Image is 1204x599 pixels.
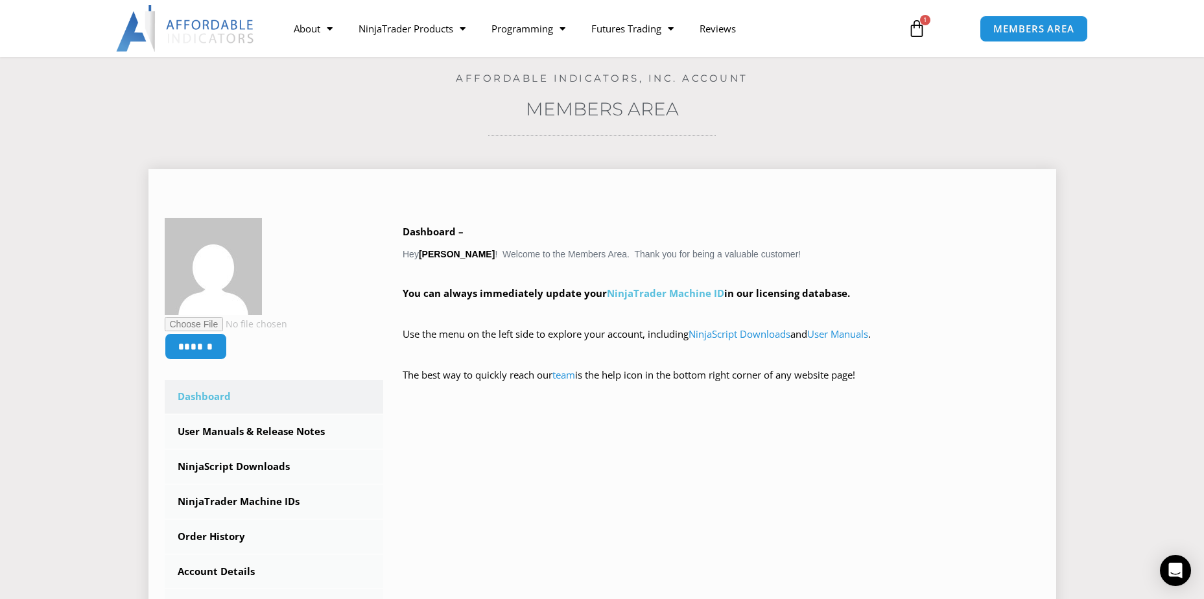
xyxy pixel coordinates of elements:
[116,5,255,52] img: LogoAI | Affordable Indicators – NinjaTrader
[980,16,1088,42] a: MEMBERS AREA
[165,380,384,414] a: Dashboard
[165,555,384,589] a: Account Details
[687,14,749,43] a: Reviews
[456,72,748,84] a: Affordable Indicators, Inc. Account
[165,450,384,484] a: NinjaScript Downloads
[165,485,384,519] a: NinjaTrader Machine IDs
[807,327,868,340] a: User Manuals
[888,10,945,47] a: 1
[526,98,679,120] a: Members Area
[607,287,724,299] a: NinjaTrader Machine ID
[403,225,464,238] b: Dashboard –
[403,287,850,299] strong: You can always immediately update your in our licensing database.
[165,415,384,449] a: User Manuals & Release Notes
[552,368,575,381] a: team
[403,223,1040,403] div: Hey ! Welcome to the Members Area. Thank you for being a valuable customer!
[689,327,790,340] a: NinjaScript Downloads
[920,15,930,25] span: 1
[403,325,1040,362] p: Use the menu on the left side to explore your account, including and .
[403,366,1040,403] p: The best way to quickly reach our is the help icon in the bottom right corner of any website page!
[165,520,384,554] a: Order History
[419,249,495,259] strong: [PERSON_NAME]
[165,218,262,315] img: c0d114f9483da23e5125456a16309d006580f6c8f143afda21b5dfde582f539a
[1160,555,1191,586] div: Open Intercom Messenger
[578,14,687,43] a: Futures Trading
[346,14,478,43] a: NinjaTrader Products
[478,14,578,43] a: Programming
[281,14,893,43] nav: Menu
[993,24,1074,34] span: MEMBERS AREA
[281,14,346,43] a: About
